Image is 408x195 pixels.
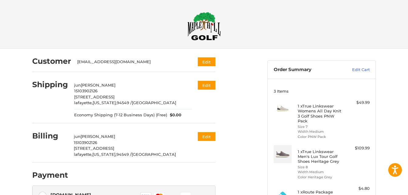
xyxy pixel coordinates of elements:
[117,100,132,105] span: 94549 /
[32,56,71,66] h2: Customer
[298,175,344,180] li: Color Heritage Grey
[132,100,176,105] span: [GEOGRAPHIC_DATA]
[74,112,167,118] span: Economy Shipping (7-12 Business Days) (Free)
[298,104,344,123] h4: 1 x True Linkswear Womens All Day Knit 3 Golf Shoes PNW Pack
[74,152,92,157] span: lafayette,
[339,67,370,73] a: Edit Cart
[167,112,182,118] span: $0.00
[74,134,81,139] span: jun
[298,165,344,170] li: Size 8
[198,57,215,66] button: Edit
[274,67,339,73] h3: Order Summary
[74,140,97,145] span: 15103902126
[92,152,116,157] span: [US_STATE],
[77,59,186,65] div: [EMAIL_ADDRESS][DOMAIN_NAME]
[298,124,344,129] li: Size 7
[198,81,215,90] button: Edit
[274,89,370,94] h3: 3 Items
[116,152,132,157] span: 94549 /
[32,80,68,89] h2: Shipping
[346,100,370,106] div: $49.99
[132,152,176,157] span: [GEOGRAPHIC_DATA]
[74,83,81,87] span: jun
[32,131,68,141] h2: Billing
[346,145,370,151] div: $109.99
[298,129,344,134] li: Width Medium
[32,170,68,180] h2: Payment
[187,12,221,40] img: Maple Hill Golf
[81,83,115,87] span: [PERSON_NAME]
[198,132,215,141] button: Edit
[298,169,344,175] li: Width Medium
[346,186,370,192] div: $4.80
[93,100,117,105] span: [US_STATE],
[298,149,344,164] h4: 1 x True Linkswear Men's Lux Tour Golf Shoes Heritage Grey
[74,146,114,151] span: [STREET_ADDRESS]
[74,94,115,99] span: [STREET_ADDRESS]
[298,134,344,139] li: Color PNW Pack
[81,134,115,139] span: [PERSON_NAME]
[74,88,98,93] span: 15103902126
[74,100,93,105] span: lafayette,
